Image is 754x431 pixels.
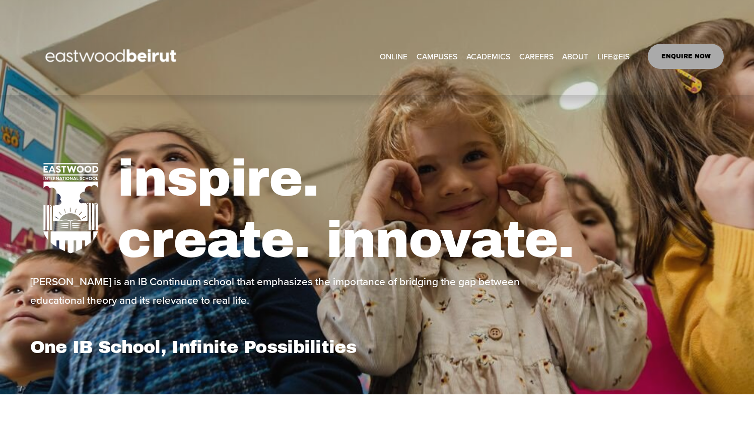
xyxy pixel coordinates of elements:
a: folder dropdown [466,49,510,64]
a: folder dropdown [417,49,457,64]
a: folder dropdown [562,49,588,64]
a: folder dropdown [597,49,630,64]
a: ENQUIRE NOW [648,44,724,69]
a: CAREERS [519,49,554,64]
a: ONLINE [380,49,407,64]
span: CAMPUSES [417,49,457,63]
span: LIFE@EIS [597,49,630,63]
span: ABOUT [562,49,588,63]
h1: One IB School, Infinite Possibilities [30,336,374,358]
p: [PERSON_NAME] is an IB Continuum school that emphasizes the importance of bridging the gap betwee... [30,272,520,310]
span: ACADEMICS [466,49,510,63]
h1: inspire. create. innovate. [117,148,724,271]
img: EastwoodIS Global Site [30,31,194,82]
